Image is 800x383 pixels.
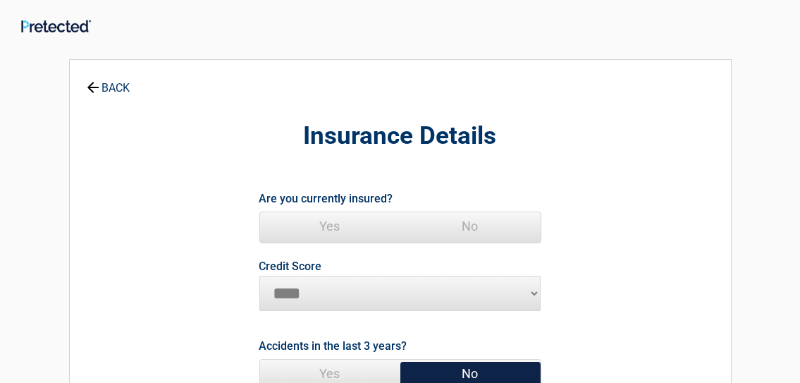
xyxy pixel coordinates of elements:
[147,120,653,153] h2: Insurance Details
[259,261,322,272] label: Credit Score
[259,336,407,355] label: Accidents in the last 3 years?
[21,20,91,32] img: Main Logo
[84,69,133,94] a: BACK
[260,212,400,241] span: Yes
[259,189,393,208] label: Are you currently insured?
[400,212,541,241] span: No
